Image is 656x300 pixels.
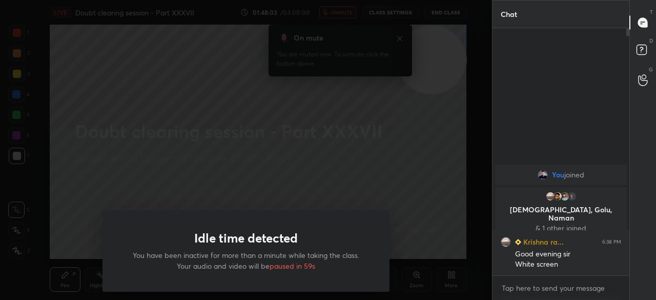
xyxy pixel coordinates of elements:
[521,236,564,247] h6: Krishna ra...
[501,224,621,232] p: & 1 other joined
[501,237,511,247] img: 499b7d36305b4543926b0ad549d0dee6.jpg
[545,191,556,202] img: 499b7d36305b4543926b0ad549d0dee6.jpg
[552,171,564,179] span: You
[515,249,621,259] div: Good evening sir
[501,206,621,222] p: [DEMOGRAPHIC_DATA], Golu, Naman
[564,171,584,179] span: joined
[538,170,548,180] img: d578d2a9b1ba40ba8329e9c7174a5df2.jpg
[649,37,653,45] p: D
[560,191,570,202] img: 2e758031fef44a93b1eec01bcff76574.jpg
[515,259,621,270] div: White screen
[194,231,298,246] h1: Idle time detected
[493,1,525,28] p: Chat
[650,8,653,16] p: T
[567,191,577,202] div: 1
[552,191,563,202] img: 9cbb4c58a86d4877b2ed496391ea8537.jpg
[493,163,629,276] div: grid
[127,250,365,271] p: You have been inactive for more than a minute while taking the class. Your audio and video will be
[649,66,653,73] p: G
[515,239,521,245] img: Learner_Badge_beginner_1_8b307cf2a0.svg
[270,261,315,271] span: paused in 59s
[602,239,621,245] div: 6:38 PM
